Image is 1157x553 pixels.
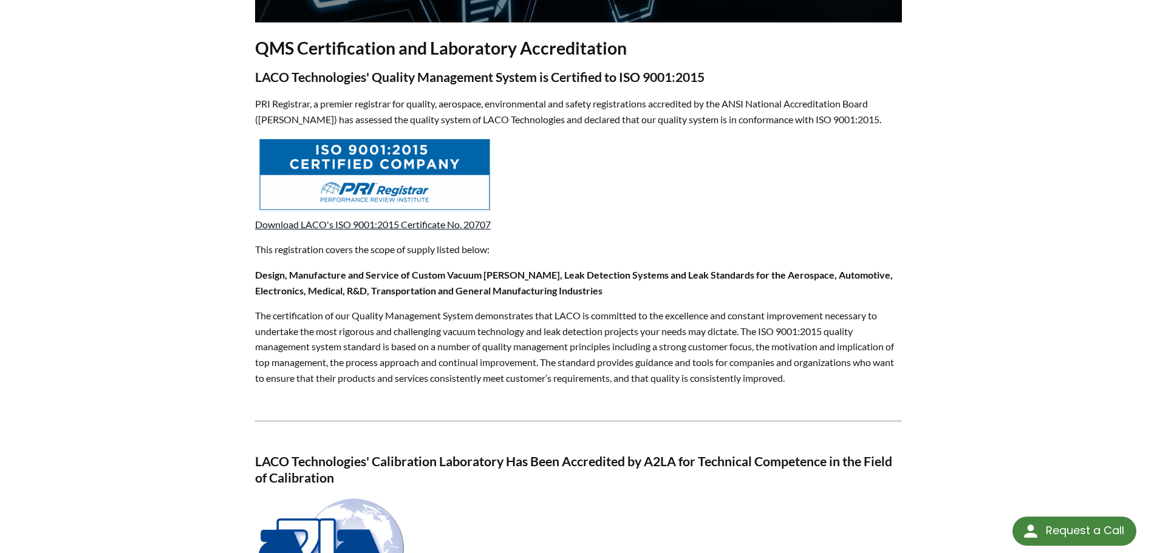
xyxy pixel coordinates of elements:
[255,69,903,86] h3: LACO Technologies' Quality Management System is Certified to ISO 9001:2015
[1012,517,1136,546] div: Request a Call
[255,269,893,296] strong: Design, Manufacture and Service of Custom Vacuum [PERSON_NAME], Leak Detection Systems and Leak S...
[255,37,903,59] h2: QMS Certification and Laboratory Accreditation
[1021,521,1040,541] img: round button
[255,242,903,257] p: This registration covers the scope of supply listed below:
[257,137,493,212] img: PRI_Programs_Registrar_Certified_ISO9001_4c.jpg
[1046,517,1124,545] div: Request a Call
[255,96,903,127] p: PRI Registrar, a premier registrar for quality, aerospace, environmental and safety registrations...
[255,308,903,385] p: The certification of our Quality Management System demonstrates that LACO is committed to the exc...
[255,453,903,487] h3: LACO Technologies' Calibration Laboratory Has Been Accredited by A2LA for Technical Competence in...
[255,219,491,230] a: Download LACO's ISO 9001:2015 Certificate No. 20707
